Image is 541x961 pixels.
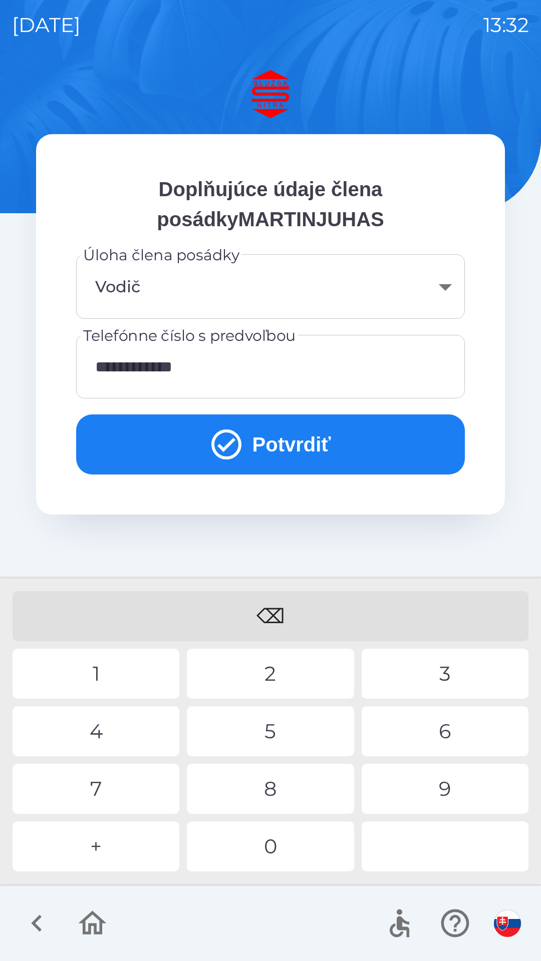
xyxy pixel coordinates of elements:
[76,174,465,234] p: Doplňujúce údaje člena posádkyMARTINJUHAS
[494,910,521,937] img: sk flag
[483,10,529,40] p: 13:32
[76,414,465,474] button: Potvrdiť
[88,266,453,307] div: Vodič
[12,10,81,40] p: [DATE]
[83,325,296,346] label: Telefónne číslo s predvoľbou
[83,244,239,266] label: Úloha člena posádky
[36,70,505,118] img: Logo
